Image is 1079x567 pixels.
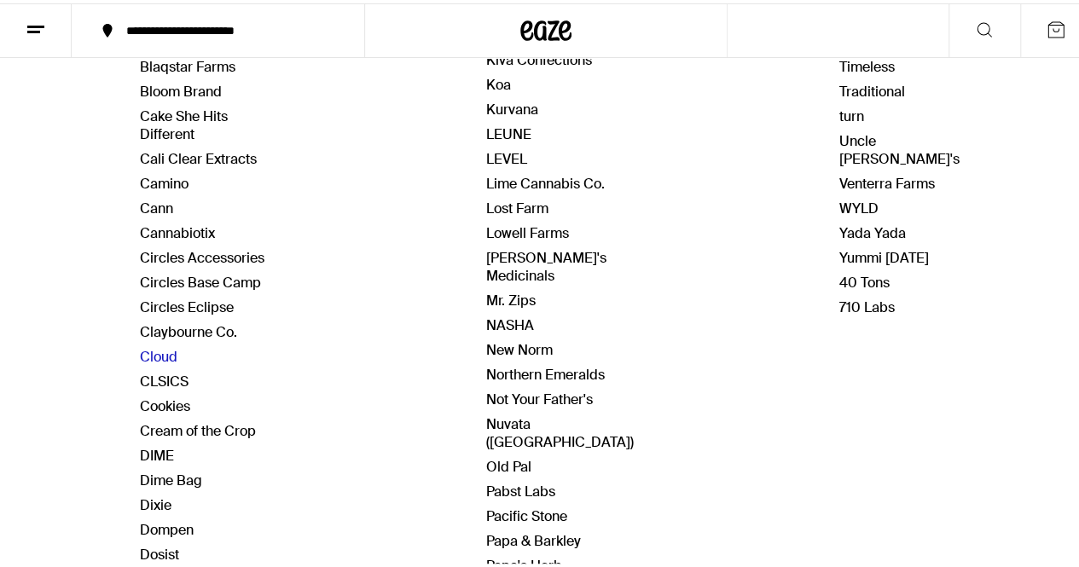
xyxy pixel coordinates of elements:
a: Dosist [140,542,179,560]
a: DIME [140,443,174,461]
a: 710 Labs [839,295,895,313]
a: Venterra Farms [839,171,935,189]
a: Kurvana [486,97,538,115]
a: New Norm [486,338,553,356]
a: Cali Clear Extracts [140,147,257,165]
a: Cookies [140,394,190,412]
a: Lowell Farms [486,221,569,239]
a: Circles Base Camp [140,270,261,288]
a: CLSICS [140,369,189,387]
a: Traditional [839,79,905,97]
a: Old Pal [486,454,531,472]
a: Pabst Labs [486,479,555,497]
a: LEUNE [486,122,531,140]
a: WYLD [839,196,879,214]
a: Lime Cannabis Co. [486,171,605,189]
a: Cloud [140,344,177,362]
a: Not Your Father's [486,387,593,405]
a: NASHA [486,313,534,331]
a: Cann [140,196,173,214]
a: Camino [140,171,189,189]
a: Circles Eclipse [140,295,234,313]
a: Mr. Zips [486,288,536,306]
a: Yummi [DATE] [839,246,929,263]
span: Hi. Need any help? [10,12,123,26]
a: Cannabiotix [140,221,215,239]
a: Circles Accessories [140,246,264,263]
a: Northern Emeralds [486,362,605,380]
a: turn [839,104,864,122]
a: Dompen [140,518,194,535]
a: Yada Yada [839,221,906,239]
a: Dixie [140,493,171,511]
a: Nuvata ([GEOGRAPHIC_DATA]) [486,412,634,448]
a: Cake She Hits Different [140,104,228,140]
a: Koa [486,72,511,90]
a: Bloom Brand [140,79,222,97]
a: Dime Bag [140,468,202,486]
a: Timeless [839,55,895,72]
a: Papa & Barkley [486,529,581,547]
a: Uncle [PERSON_NAME]'s [839,129,960,165]
a: Kiva Confections [486,48,592,66]
a: LEVEL [486,147,527,165]
a: Claybourne Co. [140,320,237,338]
a: Cream of the Crop [140,419,256,437]
a: Pacific Stone [486,504,567,522]
a: 40 Tons [839,270,890,288]
a: [PERSON_NAME]'s Medicinals [486,246,606,281]
a: Lost Farm [486,196,548,214]
a: Blaqstar Farms [140,55,235,72]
